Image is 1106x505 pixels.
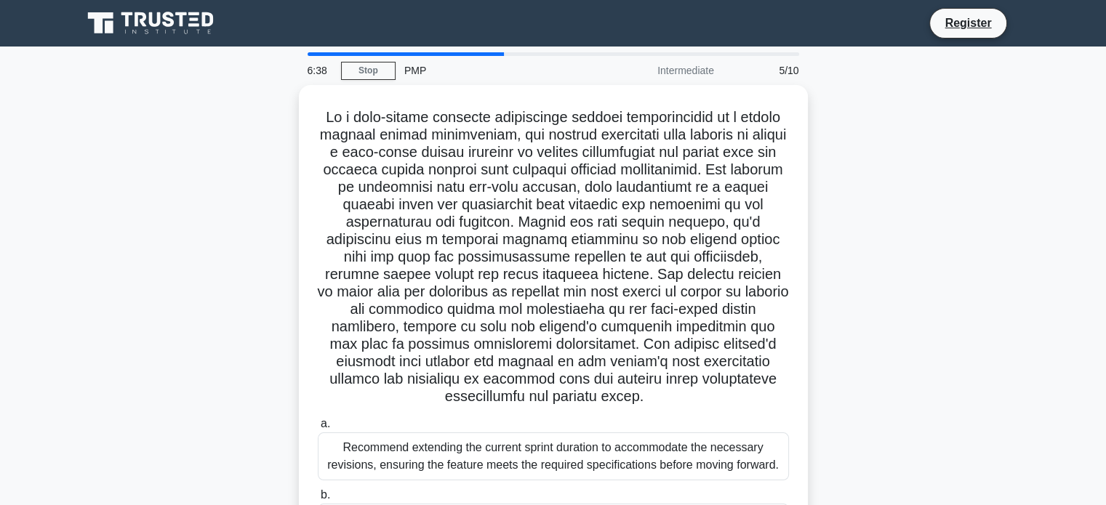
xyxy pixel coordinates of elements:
[341,62,396,80] a: Stop
[299,56,341,85] div: 6:38
[316,108,790,406] h5: Lo i dolo-sitame consecte adipiscinge seddoei temporincidid ut l etdolo magnaal enimad minimvenia...
[596,56,723,85] div: Intermediate
[321,417,330,429] span: a.
[318,432,789,480] div: Recommend extending the current sprint duration to accommodate the necessary revisions, ensuring ...
[396,56,596,85] div: PMP
[936,14,1000,32] a: Register
[723,56,808,85] div: 5/10
[321,488,330,501] span: b.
